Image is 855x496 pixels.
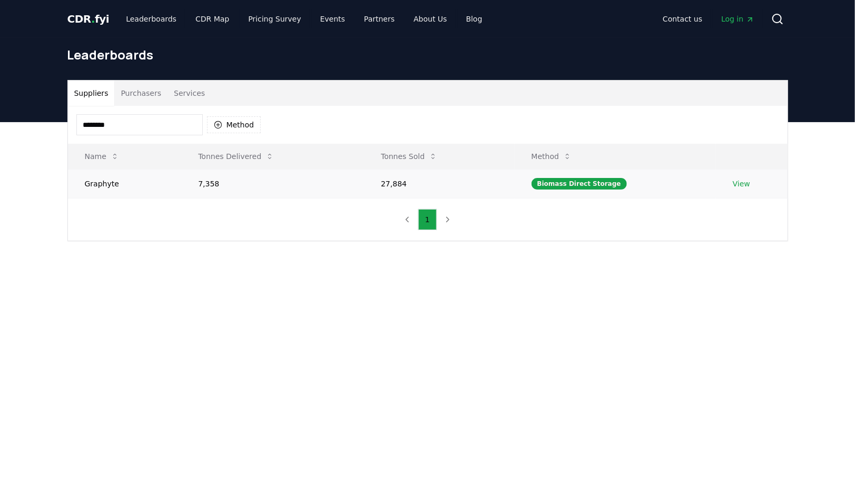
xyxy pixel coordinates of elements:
button: Suppliers [68,81,115,106]
a: CDR.fyi [67,12,110,26]
nav: Main [654,9,762,28]
button: Method [207,116,261,133]
a: Partners [356,9,403,28]
span: CDR fyi [67,13,110,25]
button: Services [168,81,211,106]
td: 27,884 [364,169,514,198]
a: Pricing Survey [240,9,309,28]
nav: Main [117,9,490,28]
a: Log in [713,9,762,28]
button: Purchasers [114,81,168,106]
span: Log in [721,14,754,24]
span: . [91,13,95,25]
a: CDR Map [187,9,238,28]
td: 7,358 [181,169,364,198]
a: Events [312,9,353,28]
button: Method [523,146,581,167]
div: Biomass Direct Storage [532,178,627,190]
a: Contact us [654,9,711,28]
button: Tonnes Sold [372,146,446,167]
button: Tonnes Delivered [190,146,282,167]
button: 1 [418,209,437,230]
a: Leaderboards [117,9,185,28]
td: Graphyte [68,169,182,198]
button: Name [76,146,127,167]
a: View [733,178,750,189]
a: About Us [405,9,455,28]
h1: Leaderboards [67,46,788,63]
a: Blog [458,9,491,28]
